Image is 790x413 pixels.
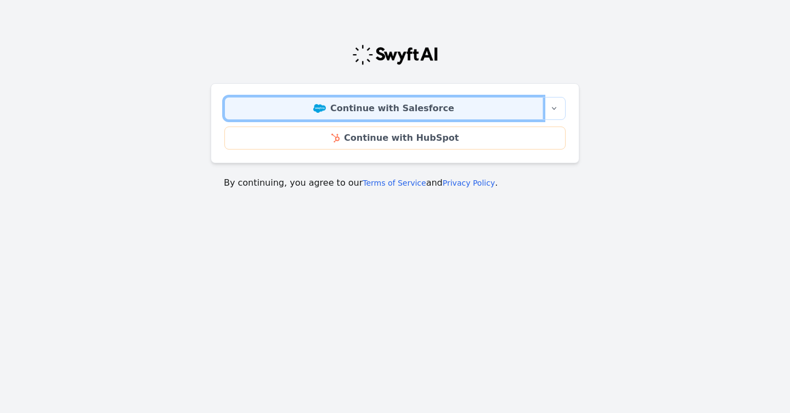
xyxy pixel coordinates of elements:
a: Continue with Salesforce [224,97,543,120]
img: HubSpot [331,134,340,142]
a: Continue with HubSpot [224,127,566,150]
img: Salesforce [313,104,326,113]
img: Swyft Logo [352,44,438,66]
a: Terms of Service [363,179,426,187]
a: Privacy Policy [443,179,495,187]
p: By continuing, you agree to our and . [224,176,566,190]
